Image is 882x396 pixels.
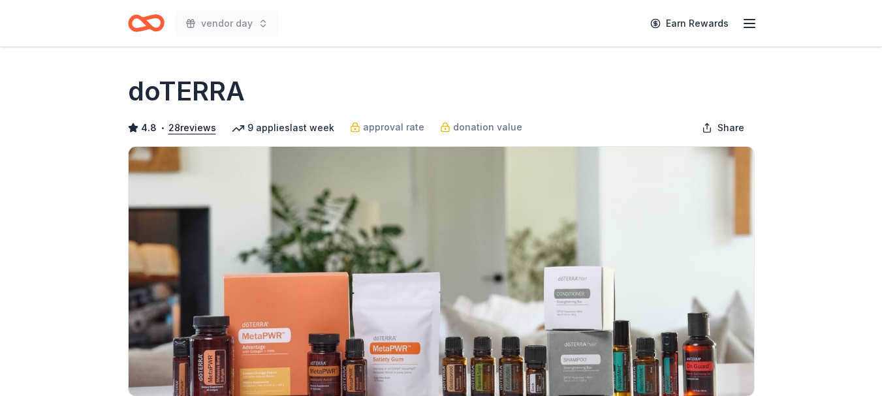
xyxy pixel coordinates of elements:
[160,123,165,133] span: •
[717,120,744,136] span: Share
[201,16,253,31] span: vendor day
[128,73,245,110] h1: doTERRA
[129,147,754,396] img: Image for doTERRA
[175,10,279,37] button: vendor day
[440,119,522,135] a: donation value
[141,120,157,136] span: 4.8
[168,120,216,136] button: 28reviews
[453,119,522,135] span: donation value
[128,8,165,38] a: Home
[691,115,755,141] button: Share
[363,119,424,135] span: approval rate
[642,12,736,35] a: Earn Rewards
[232,120,334,136] div: 9 applies last week
[350,119,424,135] a: approval rate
